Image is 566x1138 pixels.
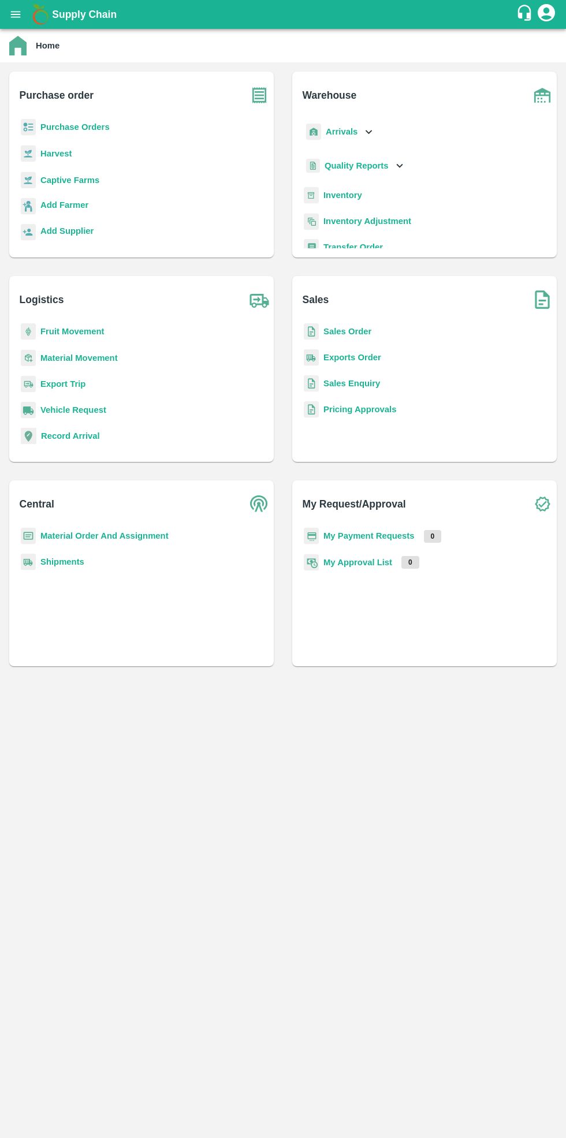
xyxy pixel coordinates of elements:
img: reciept [21,119,36,136]
img: harvest [21,145,36,162]
img: vehicle [21,402,36,419]
button: open drawer [2,1,29,28]
img: whInventory [304,187,319,204]
a: Record Arrival [41,431,100,441]
img: truck [245,285,274,314]
a: Add Supplier [40,225,94,240]
a: Sales Order [323,327,371,336]
img: central [245,490,274,518]
a: Harvest [40,149,72,158]
div: customer-support [516,4,536,25]
img: logo [29,3,52,26]
img: supplier [21,224,36,241]
a: Material Movement [40,353,118,363]
img: fruit [21,323,36,340]
a: Sales Enquiry [323,379,380,388]
a: Pricing Approvals [323,405,396,414]
b: Warehouse [303,87,357,103]
b: My Request/Approval [303,496,406,512]
a: Supply Chain [52,6,516,23]
b: Home [36,41,59,50]
img: whTransfer [304,239,319,256]
div: account of current user [536,2,557,27]
img: sales [304,323,319,340]
b: Supply Chain [52,9,117,20]
img: delivery [21,376,36,393]
a: Shipments [40,557,84,566]
b: Logistics [20,292,64,308]
a: My Approval List [323,558,392,567]
a: Exports Order [323,353,381,362]
img: payment [304,528,319,544]
b: Central [20,496,54,512]
img: soSales [528,285,557,314]
a: Purchase Orders [40,122,110,132]
img: approval [304,554,319,571]
img: check [528,490,557,518]
img: inventory [304,213,319,230]
a: Inventory Adjustment [323,217,411,226]
img: shipments [304,349,319,366]
img: home [9,36,27,55]
img: recordArrival [21,428,36,444]
a: Add Farmer [40,199,88,214]
img: centralMaterial [21,528,36,544]
img: harvest [21,171,36,189]
div: Arrivals [304,119,375,145]
b: Sales [303,292,329,308]
img: whArrival [306,124,321,140]
img: farmer [21,198,36,215]
a: Captive Farms [40,176,99,185]
img: sales [304,375,319,392]
b: Add Supplier [40,226,94,236]
img: sales [304,401,319,418]
b: Quality Reports [325,161,389,170]
img: warehouse [528,81,557,110]
p: 0 [401,556,419,569]
a: Export Trip [40,379,85,389]
a: Inventory [323,191,362,200]
a: My Payment Requests [323,531,415,540]
b: Purchase order [20,87,94,103]
img: qualityReport [306,159,320,173]
img: material [21,349,36,367]
b: Add Farmer [40,200,88,210]
b: Arrivals [326,127,358,136]
p: 0 [424,530,442,543]
a: Fruit Movement [40,327,105,336]
img: purchase [245,81,274,110]
a: Transfer Order [323,242,383,252]
a: Material Order And Assignment [40,531,169,540]
div: Quality Reports [304,154,406,178]
img: shipments [21,554,36,570]
a: Vehicle Request [40,405,106,415]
